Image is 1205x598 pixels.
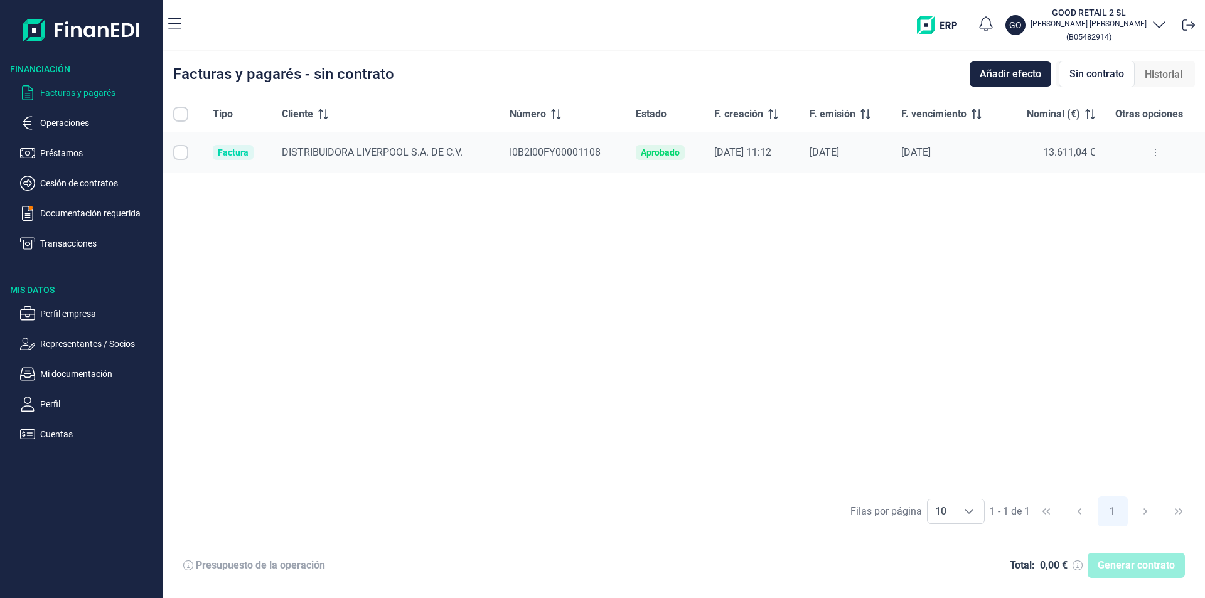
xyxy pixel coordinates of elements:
[641,147,680,158] div: Aprobado
[20,336,158,351] button: Representantes / Socios
[23,10,141,50] img: Logo de aplicación
[901,107,967,122] span: F. vencimiento
[20,206,158,221] button: Documentación requerida
[636,107,667,122] span: Estado
[1005,6,1167,44] button: GOGOOD RETAIL 2 SL[PERSON_NAME] [PERSON_NAME](B05482914)
[20,176,158,191] button: Cesión de contratos
[173,145,188,160] div: Row Selected null
[1027,107,1080,122] span: Nominal (€)
[20,366,158,382] button: Mi documentación
[990,506,1030,516] span: 1 - 1 de 1
[510,107,546,122] span: Número
[20,236,158,251] button: Transacciones
[1010,559,1035,572] div: Total:
[1066,32,1111,41] small: Copiar cif
[1009,19,1022,31] p: GO
[1130,496,1160,526] button: Next Page
[20,85,158,100] button: Facturas y pagarés
[810,107,855,122] span: F. emisión
[282,146,463,158] span: DISTRIBUIDORA LIVERPOOL S.A. DE C.V.
[928,499,954,523] span: 10
[1145,67,1182,82] span: Historial
[850,504,922,519] div: Filas por página
[1031,496,1061,526] button: First Page
[20,146,158,161] button: Préstamos
[40,397,158,412] p: Perfil
[40,176,158,191] p: Cesión de contratos
[714,146,790,159] div: [DATE] 11:12
[1040,559,1068,572] div: 0,00 €
[282,107,313,122] span: Cliente
[901,146,995,159] div: [DATE]
[40,427,158,442] p: Cuentas
[173,107,188,122] div: All items unselected
[40,236,158,251] p: Transacciones
[980,67,1041,82] span: Añadir efecto
[1115,107,1183,122] span: Otras opciones
[40,206,158,221] p: Documentación requerida
[1098,496,1128,526] button: Page 1
[40,85,158,100] p: Facturas y pagarés
[1043,146,1095,158] span: 13.611,04 €
[714,107,763,122] span: F. creación
[1064,496,1095,526] button: Previous Page
[213,107,233,122] span: Tipo
[20,397,158,412] button: Perfil
[1164,496,1194,526] button: Last Page
[1059,61,1135,87] div: Sin contrato
[810,146,881,159] div: [DATE]
[40,336,158,351] p: Representantes / Socios
[954,499,984,523] div: Choose
[1031,6,1147,19] h3: GOOD RETAIL 2 SL
[20,306,158,321] button: Perfil empresa
[173,67,394,82] div: Facturas y pagarés - sin contrato
[40,115,158,131] p: Operaciones
[1069,67,1124,82] span: Sin contrato
[40,366,158,382] p: Mi documentación
[218,147,249,158] div: Factura
[196,559,325,572] div: Presupuesto de la operación
[1031,19,1147,29] p: [PERSON_NAME] [PERSON_NAME]
[20,115,158,131] button: Operaciones
[917,16,967,34] img: erp
[20,427,158,442] button: Cuentas
[1135,62,1192,87] div: Historial
[40,306,158,321] p: Perfil empresa
[970,61,1051,87] button: Añadir efecto
[510,146,601,158] span: I0B2I00FY00001108
[40,146,158,161] p: Préstamos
